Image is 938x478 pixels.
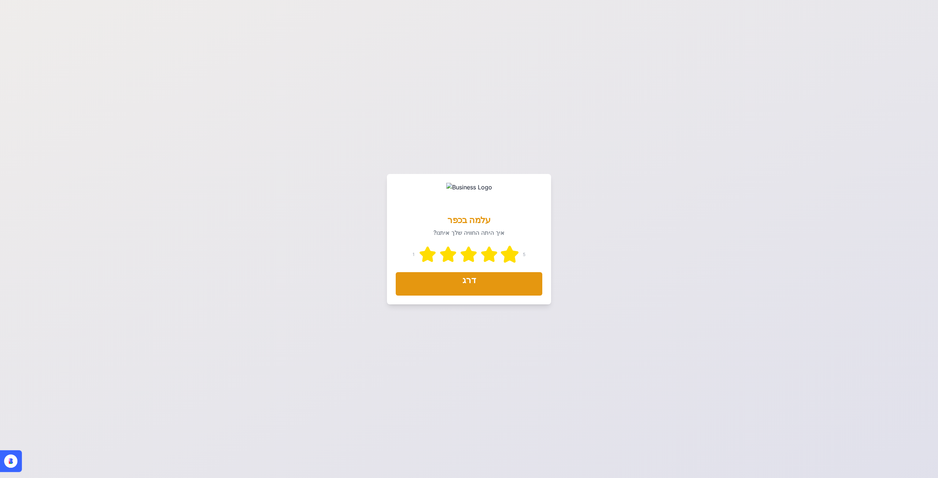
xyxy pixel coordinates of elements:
[396,214,542,226] div: עלמה בכפר
[523,252,525,257] span: 5
[462,274,476,286] div: דרג
[396,228,542,237] p: איך היתה החוויה שלך איתנו?
[413,252,414,257] span: 1
[446,183,492,206] img: Business Logo
[396,272,542,296] button: דרג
